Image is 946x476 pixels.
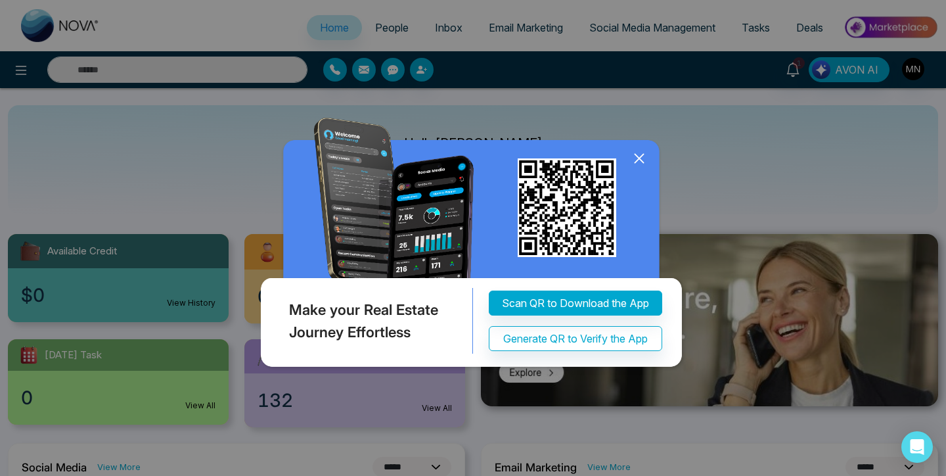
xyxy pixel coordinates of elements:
[258,118,688,373] img: QRModal
[258,289,473,354] div: Make your Real Estate Journey Effortless
[518,158,616,257] img: qr_for_download_app.png
[489,327,662,352] button: Generate QR to Verify the App
[901,431,933,463] div: Open Intercom Messenger
[489,291,662,316] button: Scan QR to Download the App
